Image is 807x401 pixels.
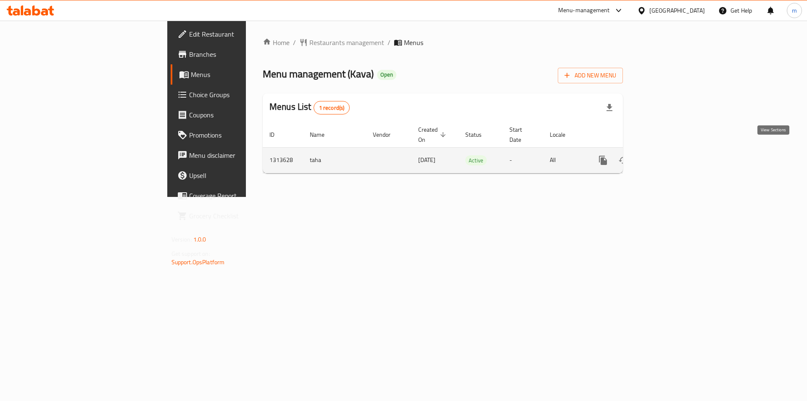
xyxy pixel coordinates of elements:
[564,70,616,81] span: Add New Menu
[309,37,384,48] span: Restaurants management
[558,5,610,16] div: Menu-management
[303,147,366,173] td: taha
[509,125,533,145] span: Start Date
[404,37,423,48] span: Menus
[314,104,350,112] span: 1 record(s)
[377,71,396,78] span: Open
[191,69,295,80] span: Menus
[171,64,302,85] a: Menus
[171,206,302,226] a: Grocery Checklist
[189,150,295,160] span: Menu disclaimer
[263,122,680,173] table: enhanced table
[193,234,206,245] span: 1.0.0
[649,6,705,15] div: [GEOGRAPHIC_DATA]
[613,150,633,170] button: Change Status
[189,90,295,100] span: Choice Groups
[189,29,295,39] span: Edit Restaurant
[189,49,295,59] span: Branches
[418,154,435,165] span: [DATE]
[189,170,295,181] span: Upsell
[189,130,295,140] span: Promotions
[171,257,225,268] a: Support.OpsPlatform
[599,98,620,118] div: Export file
[269,130,285,140] span: ID
[465,155,487,165] div: Active
[314,101,350,114] div: Total records count
[189,211,295,221] span: Grocery Checklist
[189,110,295,120] span: Coupons
[503,147,543,173] td: -
[299,37,384,48] a: Restaurants management
[269,101,350,114] h2: Menus List
[465,130,493,140] span: Status
[171,105,302,125] a: Coupons
[543,147,586,173] td: All
[310,130,335,140] span: Name
[792,6,797,15] span: m
[418,125,448,145] span: Created On
[171,125,302,145] a: Promotions
[388,37,390,48] li: /
[373,130,401,140] span: Vendor
[263,37,623,48] nav: breadcrumb
[171,145,302,165] a: Menu disclaimer
[593,150,613,170] button: more
[558,68,623,83] button: Add New Menu
[171,165,302,186] a: Upsell
[171,234,192,245] span: Version:
[586,122,680,148] th: Actions
[465,156,487,165] span: Active
[263,64,374,83] span: Menu management ( Kava )
[550,130,576,140] span: Locale
[189,191,295,201] span: Coverage Report
[377,70,396,80] div: Open
[171,85,302,105] a: Choice Groups
[171,186,302,206] a: Coverage Report
[171,248,210,259] span: Get support on:
[171,44,302,64] a: Branches
[171,24,302,44] a: Edit Restaurant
